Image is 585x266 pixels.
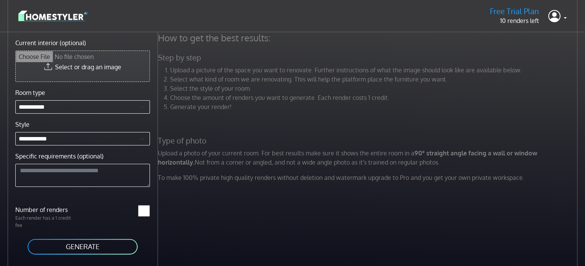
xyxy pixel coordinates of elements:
li: Upload a picture of the space you want to renovate. Further instructions of what the image should... [170,65,579,75]
li: Choose the amount of renders you want to generate. Each render costs 1 credit. [170,93,579,102]
h5: Step by step [153,53,584,62]
label: Style [15,120,29,129]
h5: Free Trial Plan [490,7,539,16]
img: logo-3de290ba35641baa71223ecac5eacb59cb85b4c7fdf211dc9aaecaaee71ea2f8.svg [18,9,87,23]
p: Each render has a 1 credit fee [11,214,83,229]
label: Specific requirements (optional) [15,152,104,161]
p: 10 renders left [490,16,539,25]
p: To make 100% private high quality renders without deletion and watermark upgrade to Pro and you g... [153,173,584,182]
h5: Type of photo [153,136,584,145]
li: Select what kind of room we are renovating. This will help the platform place the furniture you w... [170,75,579,84]
label: Number of renders [11,205,83,214]
li: Generate your render! [170,102,579,111]
h4: How to get the best results: [153,32,584,44]
button: GENERATE [27,238,138,255]
p: Upload a photo of your current room. For best results make sure it shows the entire room in a Not... [153,149,584,167]
li: Select the style of your room. [170,84,579,93]
label: Room type [15,88,45,97]
label: Current interior (optional) [15,38,86,47]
